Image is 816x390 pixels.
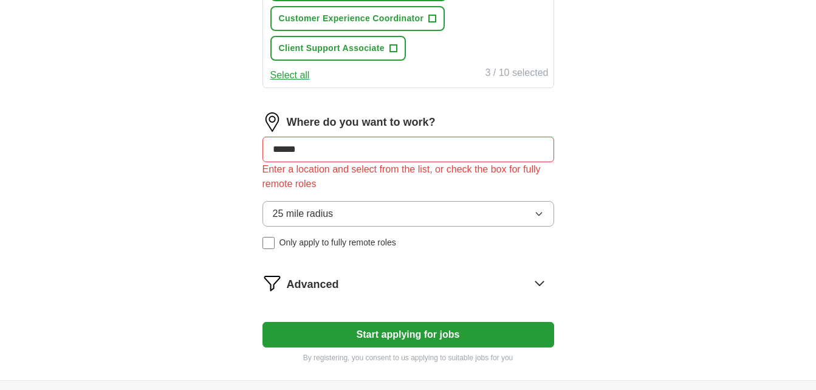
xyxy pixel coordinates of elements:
[262,112,282,132] img: location.png
[273,207,334,221] span: 25 mile radius
[270,36,406,61] button: Client Support Associate
[287,276,339,293] span: Advanced
[485,66,548,83] div: 3 / 10 selected
[262,162,554,191] div: Enter a location and select from the list, or check the box for fully remote roles
[279,12,424,25] span: Customer Experience Coordinator
[262,237,275,249] input: Only apply to fully remote roles
[270,68,310,83] button: Select all
[262,273,282,293] img: filter
[279,42,385,55] span: Client Support Associate
[262,322,554,347] button: Start applying for jobs
[262,352,554,363] p: By registering, you consent to us applying to suitable jobs for you
[270,6,445,31] button: Customer Experience Coordinator
[287,114,436,131] label: Where do you want to work?
[279,236,396,249] span: Only apply to fully remote roles
[262,201,554,227] button: 25 mile radius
